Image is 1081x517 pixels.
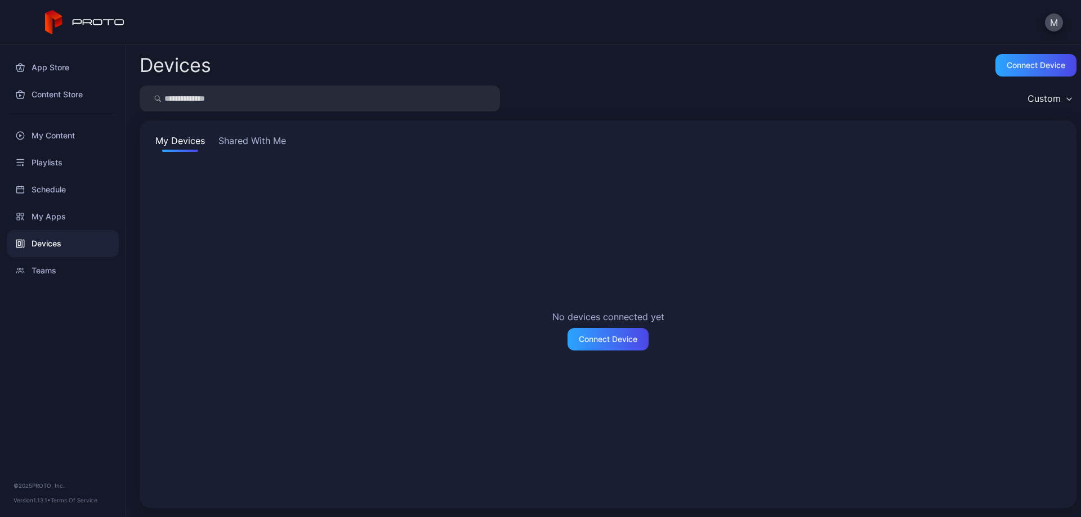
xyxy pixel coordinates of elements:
button: Connect Device [568,328,649,350]
a: App Store [7,54,119,81]
div: Connect device [1007,61,1065,70]
span: Version 1.13.1 • [14,497,51,503]
a: Content Store [7,81,119,108]
h2: No devices connected yet [552,310,664,323]
a: Schedule [7,176,119,203]
div: © 2025 PROTO, Inc. [14,481,112,490]
a: Terms Of Service [51,497,97,503]
a: My Content [7,122,119,149]
a: Devices [7,230,119,257]
a: Playlists [7,149,119,176]
button: Shared With Me [216,134,288,152]
button: Custom [1022,86,1076,111]
button: M [1045,14,1063,32]
button: My Devices [153,134,207,152]
h2: Devices [140,55,211,75]
div: Custom [1028,93,1061,104]
div: Connect Device [579,335,637,344]
a: My Apps [7,203,119,230]
a: Teams [7,257,119,284]
button: Connect device [995,54,1076,77]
